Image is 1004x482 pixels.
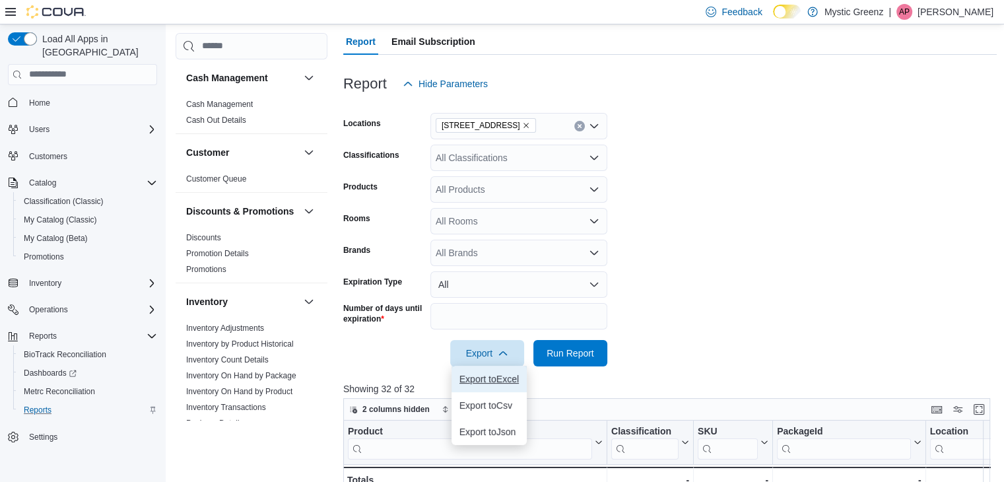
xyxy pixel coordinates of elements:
[24,95,55,111] a: Home
[186,386,292,397] span: Inventory On Hand by Product
[301,145,317,160] button: Customer
[589,153,599,163] button: Open list of options
[3,274,162,293] button: Inventory
[186,371,296,380] a: Inventory On Hand by Package
[186,419,244,428] a: Package Details
[24,368,77,378] span: Dashboards
[18,212,102,228] a: My Catalog (Classic)
[13,382,162,401] button: Metrc Reconciliation
[176,171,327,192] div: Customer
[773,18,774,19] span: Dark Mode
[3,300,162,319] button: Operations
[13,401,162,419] button: Reports
[29,432,57,442] span: Settings
[343,303,425,324] label: Number of days until expiration
[186,264,226,275] span: Promotions
[18,212,157,228] span: My Catalog (Classic)
[362,404,430,415] span: 2 columns hidden
[13,211,162,229] button: My Catalog (Classic)
[13,345,162,364] button: BioTrack Reconciliation
[186,418,244,429] span: Package Details
[18,384,100,399] a: Metrc Reconciliation
[18,384,157,399] span: Metrc Reconciliation
[18,230,93,246] a: My Catalog (Beta)
[24,175,157,191] span: Catalog
[950,401,966,417] button: Display options
[24,252,64,262] span: Promotions
[24,328,62,344] button: Reports
[611,425,679,438] div: Classification
[24,328,157,344] span: Reports
[186,174,246,184] a: Customer Queue
[186,249,249,258] a: Promotion Details
[186,370,296,381] span: Inventory On Hand by Package
[176,230,327,283] div: Discounts & Promotions
[971,401,987,417] button: Enter fullscreen
[186,100,253,109] a: Cash Management
[186,402,266,413] span: Inventory Transactions
[29,124,50,135] span: Users
[18,402,57,418] a: Reports
[186,71,298,85] button: Cash Management
[452,366,527,392] button: Export toExcel
[436,401,495,417] button: Sort fields
[186,116,246,125] a: Cash Out Details
[186,324,264,333] a: Inventory Adjustments
[3,427,162,446] button: Settings
[186,265,226,274] a: Promotions
[29,331,57,341] span: Reports
[777,425,921,459] button: PackageId
[24,429,63,445] a: Settings
[186,205,294,218] h3: Discounts & Promotions
[344,401,435,417] button: 2 columns hidden
[18,193,157,209] span: Classification (Classic)
[533,340,607,366] button: Run Report
[343,118,381,129] label: Locations
[186,295,228,308] h3: Inventory
[18,365,157,381] span: Dashboards
[29,178,56,188] span: Catalog
[929,401,945,417] button: Keyboard shortcuts
[18,347,112,362] a: BioTrack Reconciliation
[186,295,298,308] button: Inventory
[589,184,599,195] button: Open list of options
[186,355,269,364] a: Inventory Count Details
[348,425,592,459] div: Product
[899,4,910,20] span: AP
[343,245,370,256] label: Brands
[8,88,157,481] nav: Complex example
[343,277,402,287] label: Expiration Type
[29,278,61,289] span: Inventory
[186,403,266,412] a: Inventory Transactions
[29,304,68,315] span: Operations
[24,429,157,445] span: Settings
[3,147,162,166] button: Customers
[698,425,758,438] div: SKU
[18,230,157,246] span: My Catalog (Beta)
[186,232,221,243] span: Discounts
[343,182,378,192] label: Products
[29,98,50,108] span: Home
[24,121,55,137] button: Users
[574,121,585,131] button: Clear input
[24,386,95,397] span: Metrc Reconciliation
[301,70,317,86] button: Cash Management
[458,340,516,366] span: Export
[888,4,891,20] p: |
[391,28,475,55] span: Email Subscription
[24,275,157,291] span: Inventory
[343,382,997,396] p: Showing 32 of 32
[896,4,912,20] div: Andria Perry
[3,93,162,112] button: Home
[186,205,298,218] button: Discounts & Promotions
[18,402,157,418] span: Reports
[589,121,599,131] button: Open list of options
[186,339,294,349] a: Inventory by Product Historical
[186,115,246,125] span: Cash Out Details
[301,203,317,219] button: Discounts & Promotions
[452,419,527,445] button: Export toJson
[418,77,488,90] span: Hide Parameters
